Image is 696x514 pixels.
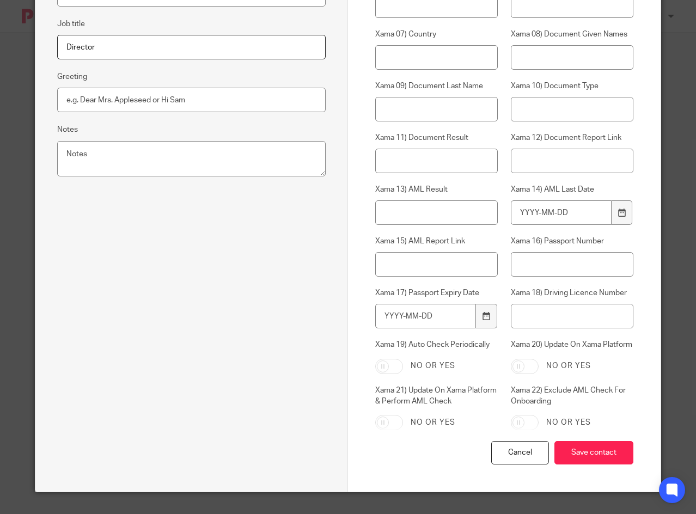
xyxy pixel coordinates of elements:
[511,184,633,195] label: Xama 14) AML Last Date
[411,417,455,428] label: No or yes
[57,71,87,82] label: Greeting
[511,385,633,407] label: Xama 22) Exclude AML Check For Onboarding
[375,339,498,350] label: Xama 19) Auto Check Periodically
[375,81,498,91] label: Xama 09) Document Last Name
[411,360,455,371] label: No or yes
[511,81,633,91] label: Xama 10) Document Type
[511,29,633,40] label: Xama 08) Document Given Names
[375,304,476,328] input: YYYY-MM-DD
[554,441,633,464] input: Save contact
[546,360,591,371] label: No or yes
[511,236,633,247] label: Xama 16) Passport Number
[511,339,633,350] label: Xama 20) Update On Xama Platform
[375,184,498,195] label: Xama 13) AML Result
[511,132,633,143] label: Xama 12) Document Report Link
[375,287,498,298] label: Xama 17) Passport Expiry Date
[57,88,326,112] input: e.g. Dear Mrs. Appleseed or Hi Sam
[375,385,498,407] label: Xama 21) Update On Xama Platform & Perform AML Check
[375,29,498,40] label: Xama 07) Country
[546,417,591,428] label: No or yes
[57,124,78,135] label: Notes
[375,132,498,143] label: Xama 11) Document Result
[57,19,85,29] label: Job title
[511,200,612,225] input: YYYY-MM-DD
[375,236,498,247] label: Xama 15) AML Report Link
[491,441,549,464] div: Cancel
[511,287,633,298] label: Xama 18) Driving Licence Number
